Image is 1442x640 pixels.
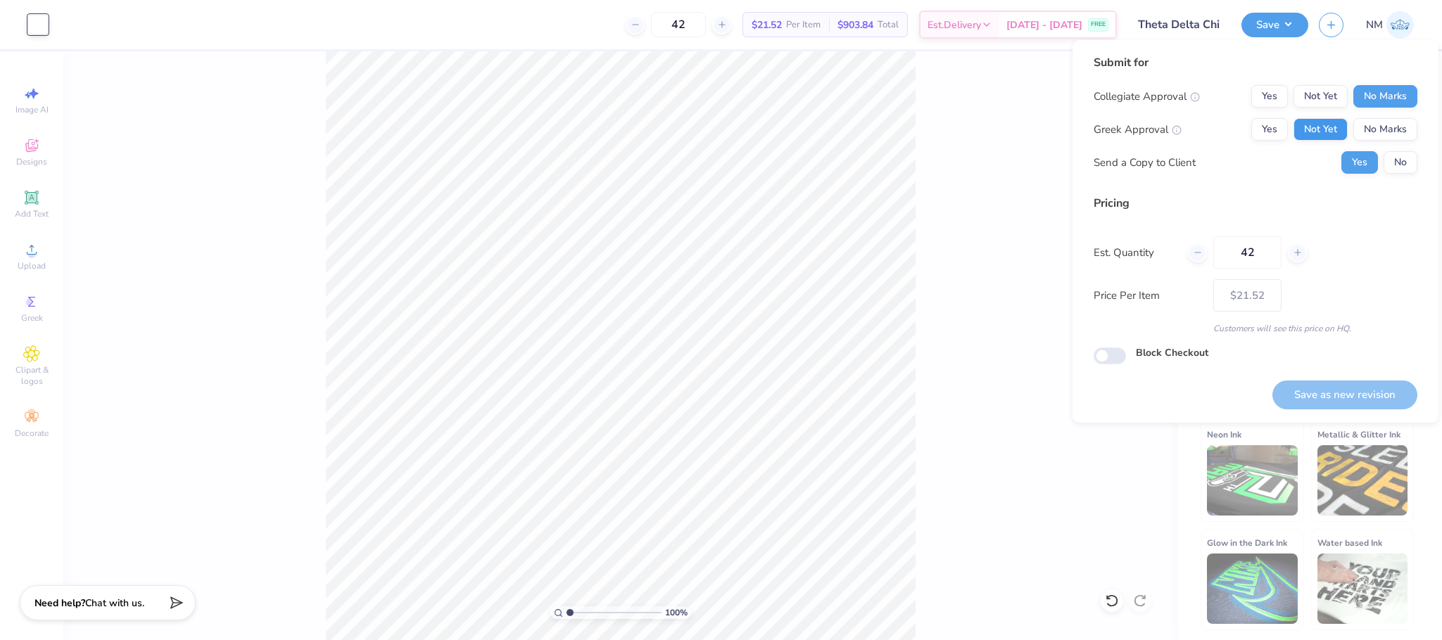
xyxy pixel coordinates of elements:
span: $903.84 [837,18,873,32]
button: Not Yet [1294,118,1348,141]
button: No Marks [1353,85,1417,108]
span: Image AI [15,104,49,115]
div: Collegiate Approval [1094,89,1200,105]
button: Yes [1251,118,1288,141]
span: NM [1366,17,1383,33]
strong: Need help? [34,596,85,610]
button: No Marks [1353,118,1417,141]
a: NM [1366,11,1414,39]
label: Est. Quantity [1094,245,1177,261]
span: Water based Ink [1317,535,1382,550]
button: Save [1241,13,1308,37]
span: Chat with us. [85,596,144,610]
div: Submit for [1094,54,1417,71]
span: Est. Delivery [928,18,981,32]
button: Yes [1341,151,1378,174]
input: Untitled Design [1127,11,1231,39]
span: Greek [21,312,43,324]
div: Send a Copy to Client [1094,155,1196,171]
span: [DATE] - [DATE] [1006,18,1082,32]
div: Pricing [1094,195,1417,212]
span: Metallic & Glitter Ink [1317,427,1400,442]
span: Per Item [786,18,821,32]
span: Upload [18,260,46,271]
button: Not Yet [1294,85,1348,108]
span: $21.52 [752,18,782,32]
span: 100 % [665,606,688,619]
img: Water based Ink [1317,553,1408,624]
span: Designs [16,156,47,167]
span: FREE [1091,20,1106,30]
span: Glow in the Dark Ink [1207,535,1287,550]
button: Yes [1251,85,1288,108]
img: Naina Mehta [1386,11,1414,39]
span: Neon Ink [1207,427,1241,442]
div: Greek Approval [1094,122,1182,138]
img: Metallic & Glitter Ink [1317,445,1408,516]
input: – – [651,12,706,37]
span: Clipart & logos [7,364,56,387]
span: Decorate [15,428,49,439]
label: Block Checkout [1136,345,1208,360]
img: Glow in the Dark Ink [1207,553,1298,624]
div: Customers will see this price on HQ. [1094,322,1417,335]
input: – – [1213,236,1282,269]
span: Add Text [15,208,49,219]
img: Neon Ink [1207,445,1298,516]
button: No [1384,151,1417,174]
span: Total [878,18,899,32]
label: Price Per Item [1094,288,1203,304]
